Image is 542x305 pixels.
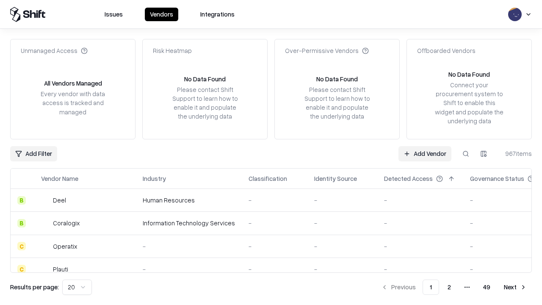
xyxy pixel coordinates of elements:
[249,219,301,227] div: -
[143,265,235,274] div: -
[376,280,532,295] nav: pagination
[314,174,357,183] div: Identity Source
[249,174,287,183] div: Classification
[314,219,371,227] div: -
[316,75,358,83] div: No Data Found
[17,196,26,205] div: B
[384,174,433,183] div: Detected Access
[470,174,524,183] div: Governance Status
[53,265,68,274] div: Plauti
[314,242,371,251] div: -
[302,85,372,121] div: Please contact Shift Support to learn how to enable it and populate the underlying data
[17,242,26,250] div: C
[143,196,235,205] div: Human Resources
[10,146,57,161] button: Add Filter
[38,89,108,116] div: Every vendor with data access is tracked and managed
[44,79,102,88] div: All Vendors Managed
[53,196,66,205] div: Deel
[384,196,456,205] div: -
[249,265,301,274] div: -
[441,280,458,295] button: 2
[100,8,128,21] button: Issues
[145,8,178,21] button: Vendors
[434,80,504,125] div: Connect your procurement system to Shift to enable this widget and populate the underlying data
[143,219,235,227] div: Information Technology Services
[195,8,240,21] button: Integrations
[153,46,192,55] div: Risk Heatmap
[41,219,50,227] img: Coralogix
[314,196,371,205] div: -
[423,280,439,295] button: 1
[184,75,226,83] div: No Data Found
[143,174,166,183] div: Industry
[384,265,456,274] div: -
[314,265,371,274] div: -
[21,46,88,55] div: Unmanaged Access
[41,196,50,205] img: Deel
[17,265,26,273] div: C
[53,242,77,251] div: Operatix
[249,242,301,251] div: -
[53,219,80,227] div: Coralogix
[10,283,59,291] p: Results per page:
[398,146,451,161] a: Add Vendor
[170,85,240,121] div: Please contact Shift Support to learn how to enable it and populate the underlying data
[17,219,26,227] div: B
[476,280,497,295] button: 49
[41,265,50,273] img: Plauti
[417,46,476,55] div: Offboarded Vendors
[143,242,235,251] div: -
[384,242,456,251] div: -
[41,174,78,183] div: Vendor Name
[499,280,532,295] button: Next
[41,242,50,250] img: Operatix
[285,46,369,55] div: Over-Permissive Vendors
[249,196,301,205] div: -
[384,219,456,227] div: -
[498,149,532,158] div: 967 items
[448,70,490,79] div: No Data Found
